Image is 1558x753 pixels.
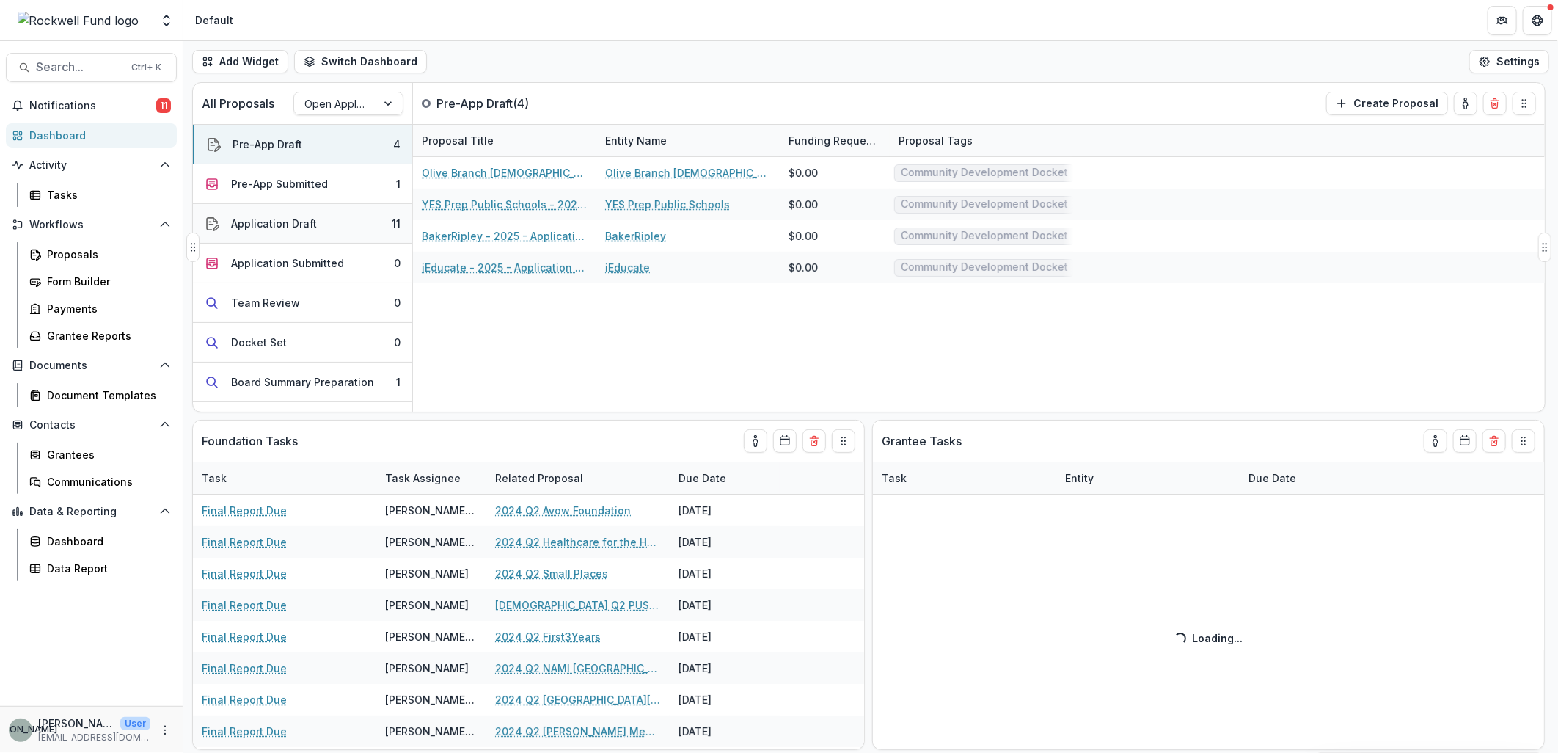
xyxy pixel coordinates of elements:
div: Board Summary Preparation [231,374,374,390]
div: [PERSON_NAME] [385,597,469,613]
a: Grantee Reports [23,324,177,348]
div: Pre-App Draft [233,137,302,152]
span: Documents [29,360,153,372]
a: Communications [23,470,177,494]
span: Community Development Docket [901,230,1068,242]
button: Open Contacts [6,413,177,437]
span: Activity [29,159,153,172]
a: Olive Branch [DEMOGRAPHIC_DATA] Family Services [605,165,771,181]
button: Application Submitted0 [193,244,412,283]
button: Settings [1469,50,1549,73]
span: Community Development Docket [901,261,1068,274]
div: [DATE] [670,558,780,589]
div: Payments [47,301,165,316]
button: Drag [1538,233,1551,262]
div: Grantee Reports [47,328,165,343]
a: YES Prep Public Schools [605,197,730,212]
a: YES Prep Public Schools - 2025 - Application Request Form - Education [422,197,588,212]
div: Funding Requested [780,125,890,156]
a: BakerRipley - 2025 - Application Request Form - Education [422,228,588,244]
button: Notifications11 [6,94,177,117]
div: Proposals [47,247,165,262]
a: Proposals [23,242,177,266]
div: [DATE] [670,684,780,716]
div: 1 [396,374,401,390]
div: 0 [394,255,401,271]
div: Proposal Tags [890,125,1073,156]
p: [EMAIL_ADDRESS][DOMAIN_NAME] [38,731,150,744]
div: [PERSON_NAME][GEOGRAPHIC_DATA] [385,629,478,644]
div: Default [195,12,233,28]
p: [PERSON_NAME] [38,716,114,731]
a: 2024 Q2 Avow Foundation [495,503,631,518]
div: Task Assignee [376,462,486,494]
button: Open Documents [6,354,177,377]
div: Communications [47,474,165,490]
div: Task [193,470,235,486]
button: Team Review0 [193,283,412,323]
button: toggle-assigned-to-me [744,429,767,453]
div: 4 [393,137,401,152]
span: Notifications [29,100,156,112]
button: Delete card [1483,92,1507,115]
div: Entity Name [596,125,780,156]
div: Tasks [47,187,165,203]
p: Grantee Tasks [882,432,962,450]
button: Pre-App Submitted1 [193,164,412,204]
div: [PERSON_NAME] [385,566,469,581]
a: Final Report Due [202,629,287,644]
a: 2024 Q2 [GEOGRAPHIC_DATA][PERSON_NAME] [495,692,661,707]
div: Funding Requested [780,133,890,148]
div: $0.00 [789,197,818,212]
a: Final Report Due [202,534,287,550]
button: Create Proposal [1326,92,1448,115]
span: Community Development Docket [901,167,1068,179]
div: Related Proposal [486,470,592,486]
div: 0 [394,295,401,310]
div: [DATE] [670,652,780,684]
button: Calendar [1453,429,1477,453]
button: Add Widget [192,50,288,73]
div: Ctrl + K [128,59,164,76]
div: [DATE] [670,589,780,621]
a: Data Report [23,556,177,581]
a: Dashboard [6,123,177,148]
button: toggle-assigned-to-me [1424,429,1447,453]
div: [DATE] [670,621,780,652]
a: [DEMOGRAPHIC_DATA] Q2 PUSH Birth Partners [495,597,661,613]
a: Payments [23,297,177,321]
a: 2024 Q2 First3Years [495,629,601,644]
button: Drag [186,233,200,262]
div: 0 [394,335,401,350]
span: Contacts [29,419,153,432]
div: Pre-App Submitted [231,176,328,192]
div: Entity Name [596,133,676,148]
a: 2024 Q2 NAMI [GEOGRAPHIC_DATA] [495,661,661,676]
div: Due Date [670,462,780,494]
a: Final Report Due [202,692,287,707]
a: 2024 Q2 Healthcare for the Homeless Houston [495,534,661,550]
div: 1 [396,176,401,192]
span: Data & Reporting [29,506,153,518]
div: Data Report [47,561,165,576]
button: Open Data & Reporting [6,500,177,523]
a: Document Templates [23,383,177,407]
div: $0.00 [789,165,818,181]
div: [PERSON_NAME][GEOGRAPHIC_DATA] [385,692,478,707]
a: Final Report Due [202,661,287,676]
a: Tasks [23,183,177,207]
p: All Proposals [202,95,274,112]
a: Final Report Due [202,724,287,739]
div: [DATE] [670,495,780,526]
div: Application Submitted [231,255,344,271]
a: Dashboard [23,529,177,553]
button: Open entity switcher [156,6,177,35]
div: Related Proposal [486,462,670,494]
button: Drag [1513,92,1536,115]
div: Document Templates [47,388,165,403]
a: Final Report Due [202,566,287,581]
div: Grantees [47,447,165,462]
button: Drag [832,429,855,453]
